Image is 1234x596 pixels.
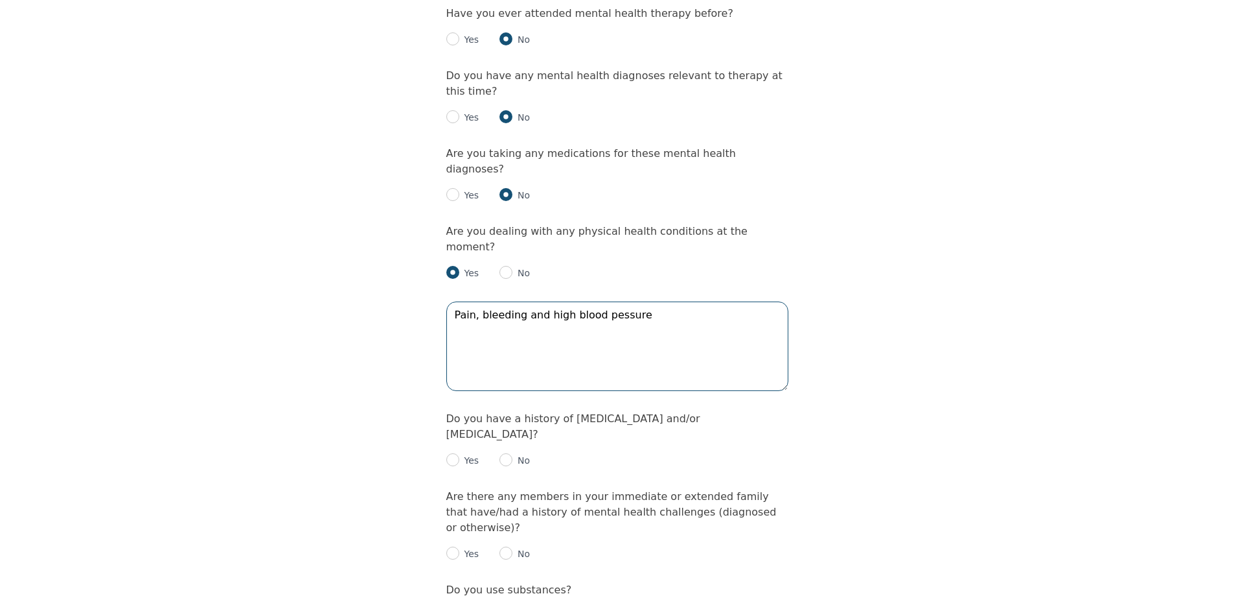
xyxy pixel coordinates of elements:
p: Yes [459,33,479,46]
p: No [512,111,530,124]
p: No [512,267,530,280]
p: No [512,33,530,46]
label: Are there any members in your immediate or extended family that have/had a history of mental heal... [446,490,777,534]
label: Do you have a history of [MEDICAL_DATA] and/or [MEDICAL_DATA]? [446,412,700,440]
p: No [512,547,530,560]
p: Yes [459,111,479,124]
p: Yes [459,267,479,280]
label: Are you taking any medications for these mental health diagnoses? [446,147,736,175]
label: Are you dealing with any physical health conditions at the moment? [446,225,748,253]
textarea: Pain, bleeding and high blood pessure [446,302,788,391]
p: Yes [459,547,479,560]
label: Have you ever attended mental health therapy before? [446,7,733,19]
p: Yes [459,454,479,467]
p: No [512,189,530,202]
label: Do you use substances? [446,584,572,596]
p: No [512,454,530,467]
p: Yes [459,189,479,202]
label: Do you have any mental health diagnoses relevant to therapy at this time? [446,69,783,97]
